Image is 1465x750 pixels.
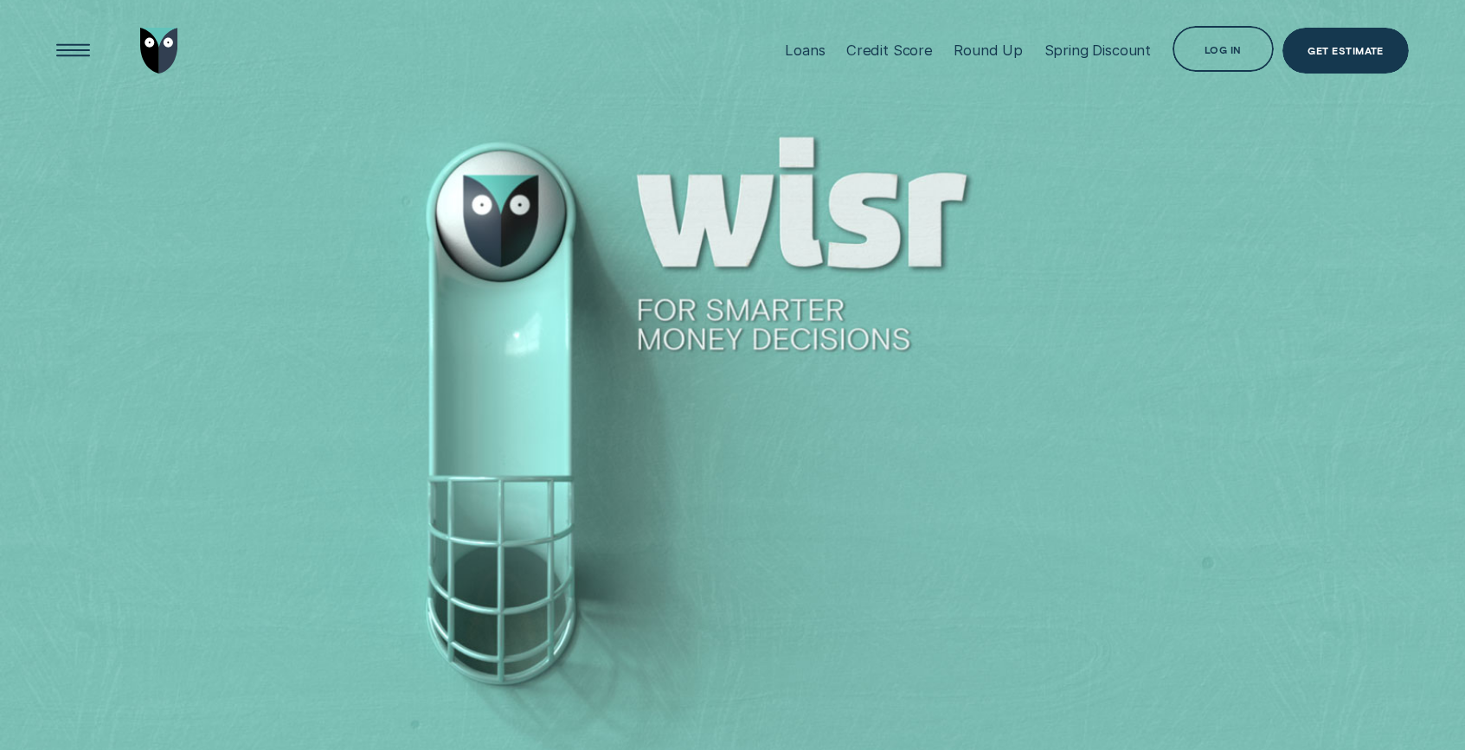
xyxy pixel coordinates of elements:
a: Get Estimate [1282,28,1409,74]
div: Round Up [954,42,1023,59]
button: Open Menu [50,28,96,74]
button: Log in [1173,26,1275,72]
img: Wisr [140,28,178,74]
div: Loans [785,42,825,59]
div: Spring Discount [1044,42,1152,59]
div: Credit Score [846,42,933,59]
